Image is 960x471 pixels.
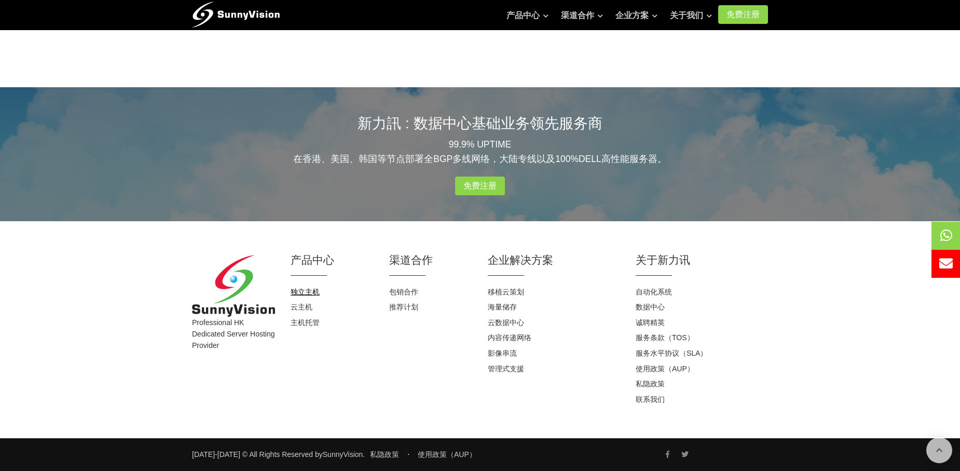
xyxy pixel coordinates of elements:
[192,255,275,317] img: SunnyVision Limited
[488,318,524,327] a: 云数据中心
[636,252,768,267] h2: 关于新力讯
[405,450,412,459] span: ・
[389,252,472,267] h2: 渠道合作
[291,252,374,267] h2: 产品中心
[488,303,517,311] a: 海量储存
[323,450,363,459] a: SunnyVision
[636,333,694,342] a: 服务条款（TOS）
[291,303,312,311] a: 云主机
[370,450,399,459] a: 私隐政策
[192,449,365,460] small: [DATE]-[DATE] © All Rights Reserved by .
[636,303,665,311] a: 数据中心
[184,255,283,407] div: Professional HK Dedicated Server Hosting Provider
[488,349,517,357] a: 影像串流
[636,288,672,296] a: 自动化系统
[192,137,768,166] p: 99.9% UPTIME 在香港、美国、韩国等节点部署全BGP多线网络，大陆专线以及100%DELL高性能服务器。
[636,380,665,388] a: 私隐政策
[561,5,603,26] a: 渠道合作
[636,349,707,357] a: 服务水平协议（SLA）
[615,5,657,26] a: 企业方案
[455,177,505,195] a: 免费注册
[389,288,418,296] a: 包销合作
[291,318,320,327] a: 主机托管
[718,5,768,24] a: 免费注册
[389,303,418,311] a: 推荐计划
[291,288,320,296] a: 独立主机
[636,395,665,403] a: 联系我们
[670,5,712,26] a: 关于我们
[192,113,768,133] h2: 新力訊 : 数据中心基础业务领先服务商
[488,365,524,373] a: 管理式支援
[506,5,548,26] a: 产品中心
[488,252,620,267] h2: 企业解决方案
[488,333,531,342] a: 内容传递网络
[418,450,476,459] a: 使用政策（AUP）
[488,288,524,296] a: 移植云策划
[636,318,665,327] a: 诚聘精英
[636,365,694,373] a: 使用政策（AUP）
